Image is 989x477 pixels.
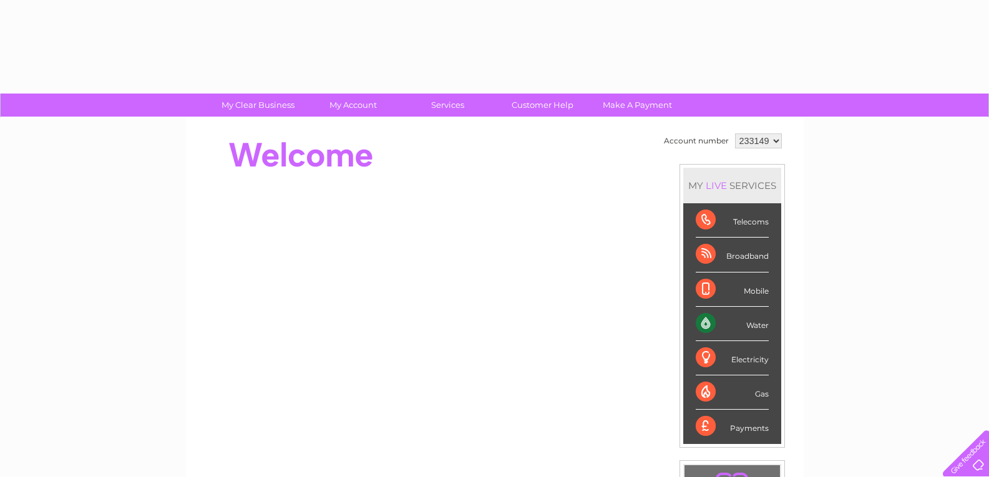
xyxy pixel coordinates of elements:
[696,203,769,238] div: Telecoms
[661,130,732,152] td: Account number
[396,94,499,117] a: Services
[696,375,769,410] div: Gas
[696,272,769,307] div: Mobile
[696,238,769,272] div: Broadband
[491,94,594,117] a: Customer Help
[586,94,689,117] a: Make A Payment
[696,307,769,341] div: Water
[207,94,309,117] a: My Clear Business
[696,341,769,375] div: Electricity
[703,180,729,191] div: LIVE
[301,94,404,117] a: My Account
[683,168,781,203] div: MY SERVICES
[696,410,769,443] div: Payments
